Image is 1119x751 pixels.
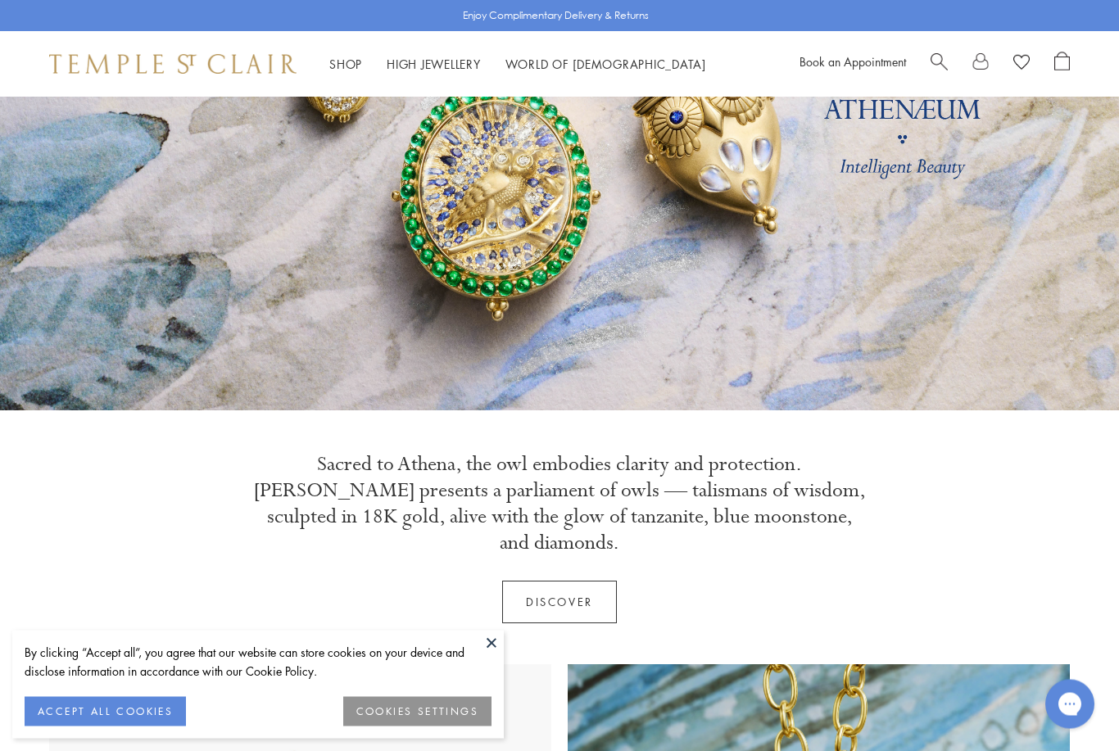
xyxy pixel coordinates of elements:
p: Enjoy Complimentary Delivery & Returns [463,7,649,24]
a: Discover [502,581,617,624]
button: ACCEPT ALL COOKIES [25,697,186,726]
a: High JewelleryHigh Jewellery [387,56,481,72]
button: COOKIES SETTINGS [343,697,492,726]
a: World of [DEMOGRAPHIC_DATA]World of [DEMOGRAPHIC_DATA] [505,56,706,72]
a: Book an Appointment [800,53,906,70]
a: ShopShop [329,56,362,72]
a: Search [931,52,948,76]
a: View Wishlist [1013,52,1030,76]
a: Open Shopping Bag [1054,52,1070,76]
iframe: Gorgias live chat messenger [1037,674,1103,735]
div: By clicking “Accept all”, you agree that our website can store cookies on your device and disclos... [25,643,492,681]
p: Sacred to Athena, the owl embodies clarity and protection. [PERSON_NAME] presents a parliament of... [252,452,867,557]
nav: Main navigation [329,54,706,75]
img: Temple St. Clair [49,54,297,74]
